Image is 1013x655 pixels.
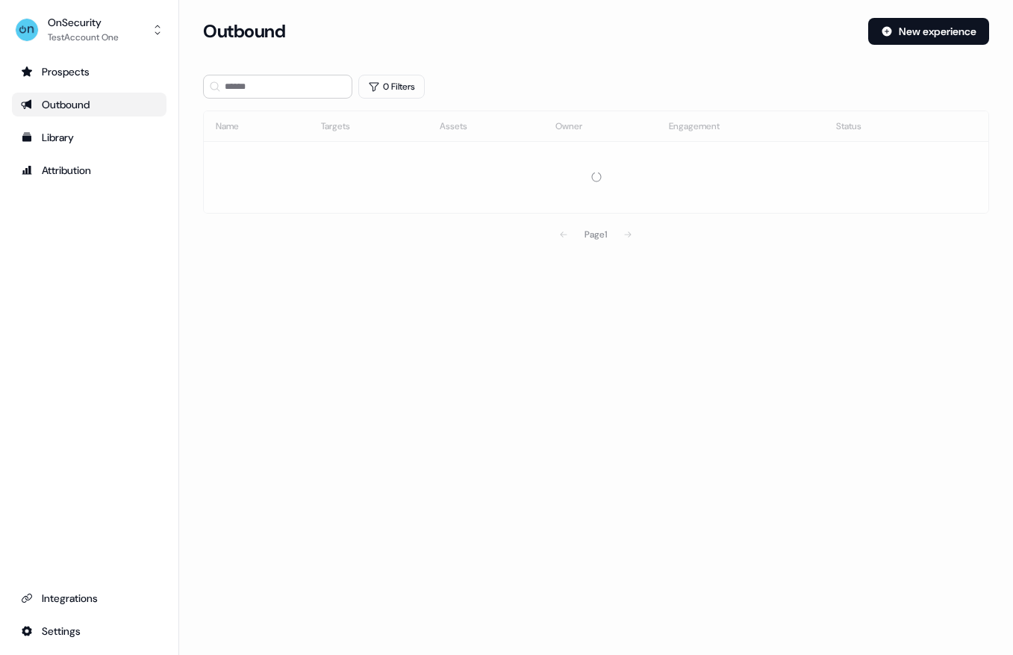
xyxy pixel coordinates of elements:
div: Prospects [21,64,158,79]
div: Library [21,130,158,145]
a: Go to integrations [12,586,166,610]
h3: Outbound [203,20,285,43]
div: TestAccount One [48,30,119,45]
a: Go to templates [12,125,166,149]
a: Go to attribution [12,158,166,182]
div: Attribution [21,163,158,178]
a: Go to integrations [12,619,166,643]
div: Outbound [21,97,158,112]
div: Settings [21,624,158,639]
button: New experience [868,18,989,45]
button: OnSecurityTestAccount One [12,12,166,48]
a: Go to prospects [12,60,166,84]
div: OnSecurity [48,15,119,30]
a: Go to outbound experience [12,93,166,117]
div: Integrations [21,591,158,606]
button: 0 Filters [358,75,425,99]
